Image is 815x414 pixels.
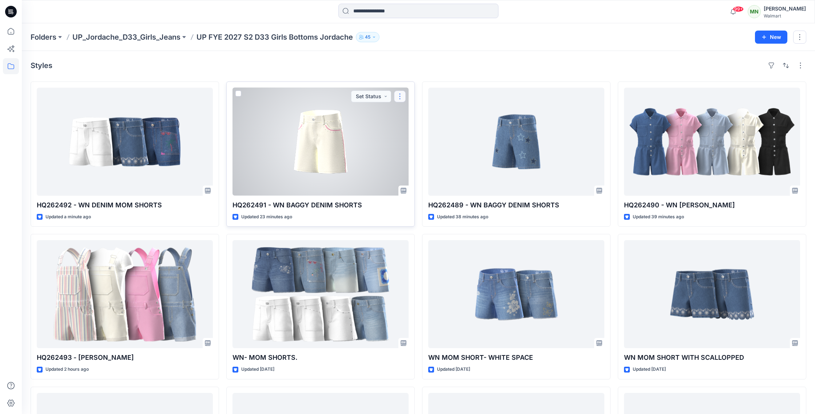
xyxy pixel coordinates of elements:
[624,88,800,196] a: HQ262490 - WN DENIM ROMPER
[437,366,470,373] p: Updated [DATE]
[624,353,800,363] p: WN MOM SHORT WITH SCALLOPPED
[624,240,800,348] a: WN MOM SHORT WITH SCALLOPPED
[72,32,180,42] a: UP_Jordache_D33_Girls_Jeans
[428,88,604,196] a: HQ262489 - WN BAGGY DENIM SHORTS
[232,353,409,363] p: WN- MOM SHORTS.
[748,5,761,18] div: MN
[633,213,684,221] p: Updated 39 minutes ago
[365,33,370,41] p: 45
[232,88,409,196] a: HQ262491 - WN BAGGY DENIM SHORTS
[45,213,91,221] p: Updated a minute ago
[633,366,666,373] p: Updated [DATE]
[232,200,409,210] p: HQ262491 - WN BAGGY DENIM SHORTS
[764,13,806,19] div: Walmart
[624,200,800,210] p: HQ262490 - WN [PERSON_NAME]
[428,200,604,210] p: HQ262489 - WN BAGGY DENIM SHORTS
[755,31,787,44] button: New
[37,240,213,348] a: HQ262493 - SHORTALL
[37,88,213,196] a: HQ262492 - WN DENIM MOM SHORTS
[37,353,213,363] p: HQ262493 - [PERSON_NAME]
[764,4,806,13] div: [PERSON_NAME]
[31,32,56,42] a: Folders
[241,366,274,373] p: Updated [DATE]
[428,353,604,363] p: WN MOM SHORT- WHITE SPACE
[428,240,604,348] a: WN MOM SHORT- WHITE SPACE
[45,366,89,373] p: Updated 2 hours ago
[196,32,353,42] p: UP FYE 2027 S2 D33 Girls Bottoms Jordache
[232,240,409,348] a: WN- MOM SHORTS.
[37,200,213,210] p: HQ262492 - WN DENIM MOM SHORTS
[31,61,52,70] h4: Styles
[437,213,488,221] p: Updated 38 minutes ago
[241,213,292,221] p: Updated 23 minutes ago
[733,6,744,12] span: 99+
[356,32,379,42] button: 45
